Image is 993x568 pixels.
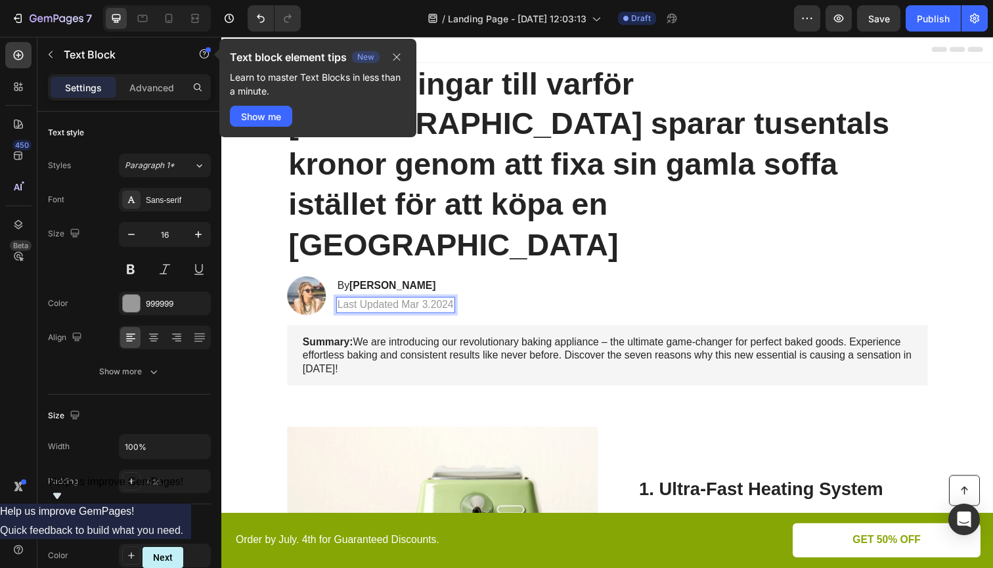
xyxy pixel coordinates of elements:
[583,497,775,532] a: GET 50% OFF
[48,441,70,452] div: Width
[146,298,208,310] div: 999999
[118,267,237,281] p: Last Updated Mar 3.2024
[644,508,714,521] p: GET 50% OFF
[631,12,651,24] span: Draft
[425,450,721,475] h2: 1. Ultra-Fast Heating System
[868,13,890,24] span: Save
[948,504,980,535] div: Open Intercom Messenger
[48,297,68,309] div: Color
[442,12,445,26] span: /
[68,28,720,233] p: 5 Anledningar till varför [DEMOGRAPHIC_DATA] sparar tusentals kronor genom att fixa sin gamla sof...
[248,5,301,32] div: Undo/Redo
[65,81,102,95] p: Settings
[48,194,64,206] div: Font
[5,5,98,32] button: 7
[117,266,238,282] div: Rich Text Editor. Editing area: main
[67,245,106,284] img: gempages_432750572815254551-0dd52757-f501-4f5a-9003-85088b00a725.webp
[10,240,32,251] div: Beta
[49,476,184,487] span: Help us improve GemPages!
[857,5,900,32] button: Save
[49,476,184,504] button: Show survey - Help us improve GemPages!
[917,12,950,26] div: Publish
[86,11,92,26] p: 7
[221,37,993,568] iframe: Design area
[120,435,210,458] input: Auto
[83,306,134,317] strong: Summary:
[48,127,84,139] div: Text style
[129,81,174,95] p: Advanced
[48,407,83,425] div: Size
[119,154,211,177] button: Paragraph 1*
[48,475,78,487] div: Padding
[125,160,175,171] span: Paragraph 1*
[67,27,721,234] h1: Rich Text Editor. Editing area: main
[64,47,175,62] p: Text Block
[12,140,32,150] div: 450
[48,329,85,347] div: Align
[48,360,211,383] button: Show more
[131,249,219,260] strong: [PERSON_NAME]
[99,365,160,378] div: Show more
[48,225,83,243] div: Size
[117,247,238,263] h2: By
[48,160,71,171] div: Styles
[906,5,961,32] button: Publish
[448,12,586,26] span: Landing Page - [DATE] 12:03:13
[146,194,208,206] div: Sans-serif
[83,305,705,346] p: We are introducing our revolutionary baking appliance – the ultimate game-changer for perfect bak...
